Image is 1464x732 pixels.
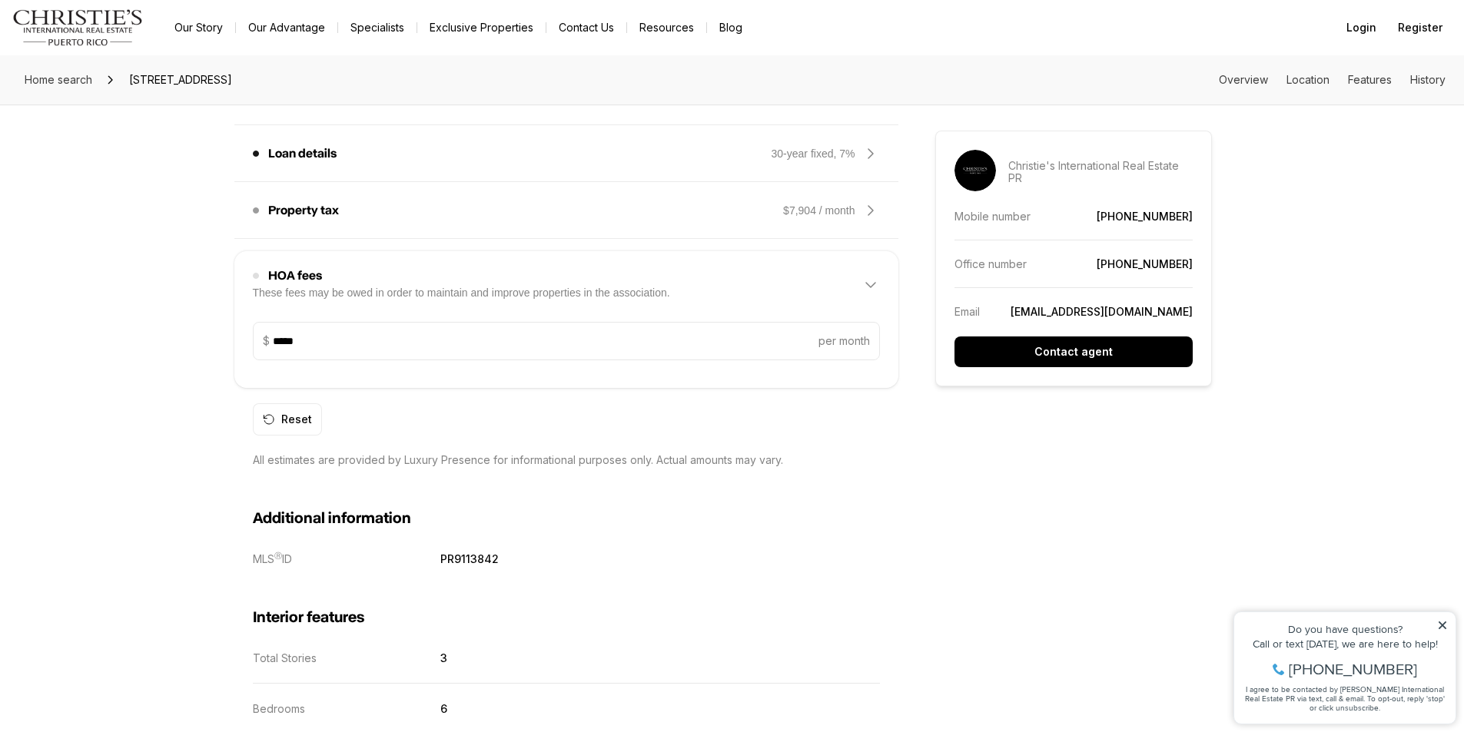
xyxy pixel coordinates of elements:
[253,608,880,627] h3: Interior features
[268,270,322,282] p: HOA fees
[1348,73,1392,86] a: Skip to: Features
[253,285,670,300] div: These fees may be owed in order to maintain and improve properties in the association.
[16,49,222,60] div: Call or text [DATE], we are here to help!
[954,336,1193,367] button: Contact agent
[236,17,337,38] a: Our Advantage
[1034,346,1113,358] p: Contact agent
[954,305,980,318] p: Email
[253,702,305,715] p: Bedrooms
[12,9,144,46] img: logo
[253,509,880,528] h3: Additional information
[268,204,339,217] p: Property tax
[1219,74,1446,86] nav: Page section menu
[18,68,98,92] a: Home search
[273,323,815,359] input: $per month
[253,454,783,466] p: All estimates are provided by Luxury Presence for informational purposes only. Actual amounts may...
[440,651,447,664] p: 3
[546,17,626,38] button: Contact Us
[274,551,282,560] span: Ⓡ
[1410,73,1446,86] a: Skip to: History
[1286,73,1330,86] a: Skip to: Location
[954,257,1027,270] p: Office number
[268,147,337,160] p: Loan details
[783,203,855,218] div: $7,904 / month
[253,310,880,379] div: HOA feesThese fees may be owed in order to maintain and improve properties in the association.
[16,35,222,45] div: Do you have questions?
[253,260,880,310] div: HOA feesThese fees may be owed in order to maintain and improve properties in the association.
[253,403,322,436] button: Reset
[25,73,92,86] span: Home search
[417,17,546,38] a: Exclusive Properties
[263,335,270,347] p: $
[253,192,880,229] div: Property tax$7,904 / month
[123,68,238,92] span: [STREET_ADDRESS]
[263,413,312,426] div: Reset
[1389,12,1452,43] button: Register
[1346,22,1376,34] span: Login
[440,552,499,565] p: PR9113842
[338,17,417,38] a: Specialists
[440,702,447,715] p: 6
[1337,12,1386,43] button: Login
[1097,257,1193,270] a: [PHONE_NUMBER]
[1219,73,1268,86] a: Skip to: Overview
[1011,305,1193,318] a: [EMAIL_ADDRESS][DOMAIN_NAME]
[1097,210,1193,223] a: [PHONE_NUMBER]
[818,335,870,347] p: per month
[954,210,1031,223] p: Mobile number
[707,17,755,38] a: Blog
[253,651,317,664] p: Total Stories
[1398,22,1442,34] span: Register
[162,17,235,38] a: Our Story
[1008,160,1193,184] p: Christie's International Real Estate PR
[63,72,191,88] span: [PHONE_NUMBER]
[253,552,292,565] p: MLS ID
[19,94,219,124] span: I agree to be contacted by [PERSON_NAME] International Real Estate PR via text, call & email. To ...
[253,135,880,172] div: Loan details30-year fixed, 7%
[627,17,706,38] a: Resources
[772,146,855,161] div: 30-year fixed, 7%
